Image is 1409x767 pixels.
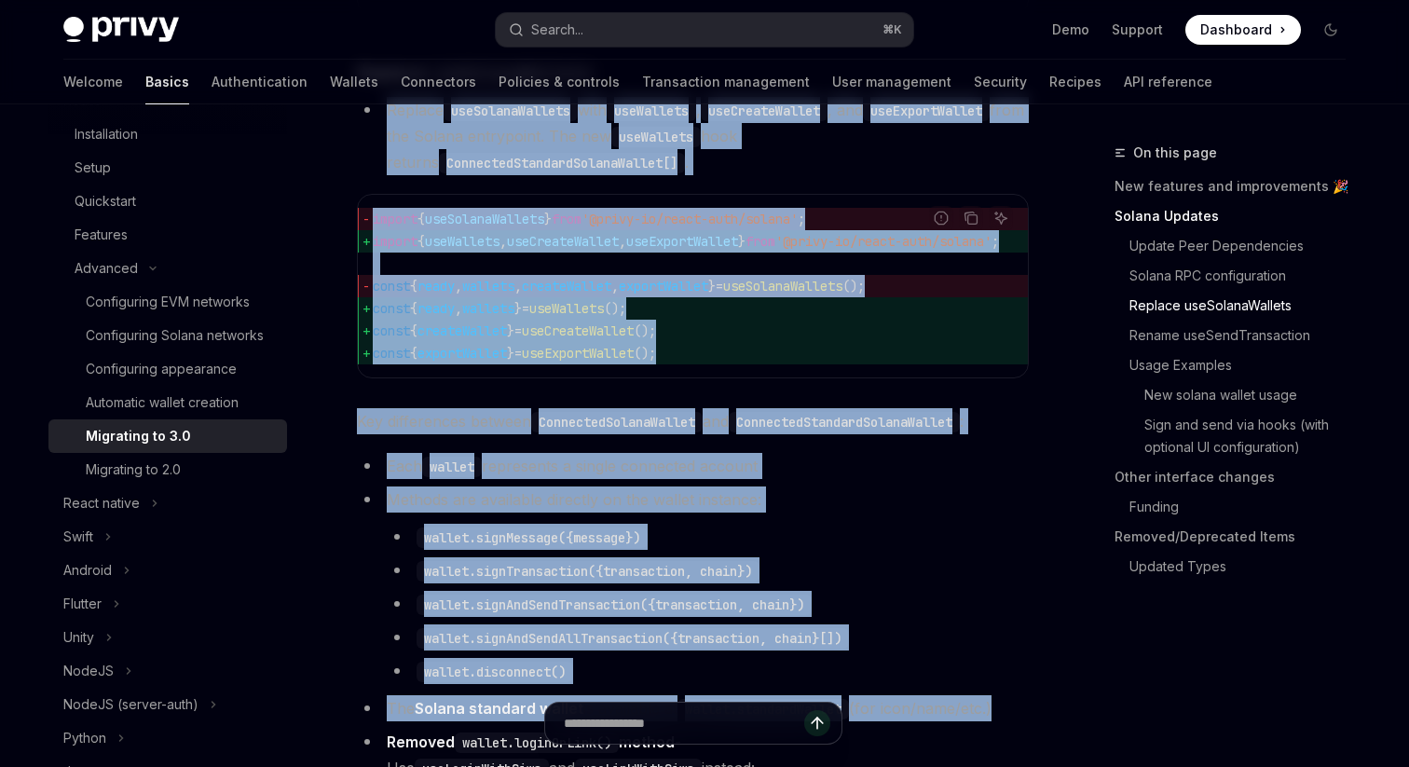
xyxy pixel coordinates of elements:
[417,322,507,339] span: createWallet
[410,300,417,317] span: {
[63,626,94,649] div: Unity
[634,345,656,362] span: ();
[63,660,114,682] div: NodeJS
[357,486,1029,684] li: Methods are available directly on the wallet instance:
[417,527,648,548] code: wallet.signMessage({message})
[417,300,455,317] span: ready
[48,486,287,520] button: React native
[373,322,410,339] span: const
[410,345,417,362] span: {
[417,561,759,582] code: wallet.signTransaction({transaction, chain})
[514,322,522,339] span: =
[507,345,514,362] span: }
[48,453,287,486] a: Migrating to 2.0
[1185,15,1301,45] a: Dashboard
[48,621,287,654] button: Unity
[63,17,179,43] img: dark logo
[410,322,417,339] span: {
[522,322,634,339] span: useCreateWallet
[75,157,111,179] div: Setup
[723,278,842,294] span: useSolanaWallets
[63,727,106,749] div: Python
[444,101,578,121] code: useSolanaWallets
[611,278,619,294] span: ,
[357,453,1029,479] li: Each represents a single connected account
[642,60,810,104] a: Transaction management
[992,233,999,250] span: ;
[48,252,287,285] button: Advanced
[86,425,191,447] div: Migrating to 3.0
[1115,492,1361,522] a: Funding
[1200,21,1272,39] span: Dashboard
[804,710,830,736] button: Send message
[48,654,287,688] button: NodeJS
[775,233,992,250] span: '@privy-io/react-auth/solana'
[798,211,805,227] span: ;
[417,278,455,294] span: ready
[455,278,462,294] span: ,
[499,60,620,104] a: Policies & controls
[48,520,287,554] button: Swift
[417,211,425,227] span: {
[48,587,287,621] button: Flutter
[86,358,237,380] div: Configuring appearance
[607,101,696,121] code: useWallets
[863,101,990,121] code: useExportWallet
[1133,142,1217,164] span: On this page
[832,60,951,104] a: User management
[514,345,522,362] span: =
[716,278,723,294] span: =
[439,153,685,173] code: ConnectedStandardSolanaWallet[]
[417,628,849,649] code: wallet.signAndSendAllTransaction({transaction, chain}[])
[974,60,1027,104] a: Security
[373,278,410,294] span: const
[48,352,287,386] a: Configuring appearance
[989,206,1013,230] button: Ask AI
[514,300,522,317] span: }
[1124,60,1212,104] a: API reference
[1115,380,1361,410] a: New solana wallet usage
[1115,410,1361,462] a: Sign and send via hooks (with optional UI configuration)
[410,278,417,294] span: {
[626,233,738,250] span: useExportWallet
[619,278,708,294] span: exportWallet
[75,190,136,212] div: Quickstart
[48,117,287,151] a: Installation
[462,278,514,294] span: wallets
[373,345,410,362] span: const
[425,233,499,250] span: useWallets
[86,391,239,414] div: Automatic wallet creation
[357,97,1029,175] li: Replace with , , and from the Solana entrypoint. The new hook returns .
[619,233,626,250] span: ,
[330,60,378,104] a: Wallets
[401,60,476,104] a: Connectors
[1049,60,1101,104] a: Recipes
[842,278,865,294] span: ();
[48,386,287,419] a: Automatic wallet creation
[86,291,250,313] div: Configuring EVM networks
[417,595,812,615] code: wallet.signAndSendTransaction({transaction, chain})
[75,224,128,246] div: Features
[522,300,529,317] span: =
[373,300,410,317] span: const
[145,60,189,104] a: Basics
[373,211,417,227] span: import
[455,300,462,317] span: ,
[417,662,573,682] code: wallet.disconnect()
[611,127,701,147] code: useWallets
[1115,171,1361,201] a: New features and improvements 🎉
[48,218,287,252] a: Features
[63,60,123,104] a: Welcome
[1316,15,1346,45] button: Toggle dark mode
[48,151,287,185] a: Setup
[48,554,287,587] button: Android
[1115,291,1361,321] a: Replace useSolanaWallets
[507,322,514,339] span: }
[531,412,703,432] code: ConnectedSolanaWallet
[1052,21,1089,39] a: Demo
[522,345,634,362] span: useExportWallet
[1115,552,1361,582] a: Updated Types
[746,233,775,250] span: from
[701,101,828,121] code: useCreateWallet
[86,459,181,481] div: Migrating to 2.0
